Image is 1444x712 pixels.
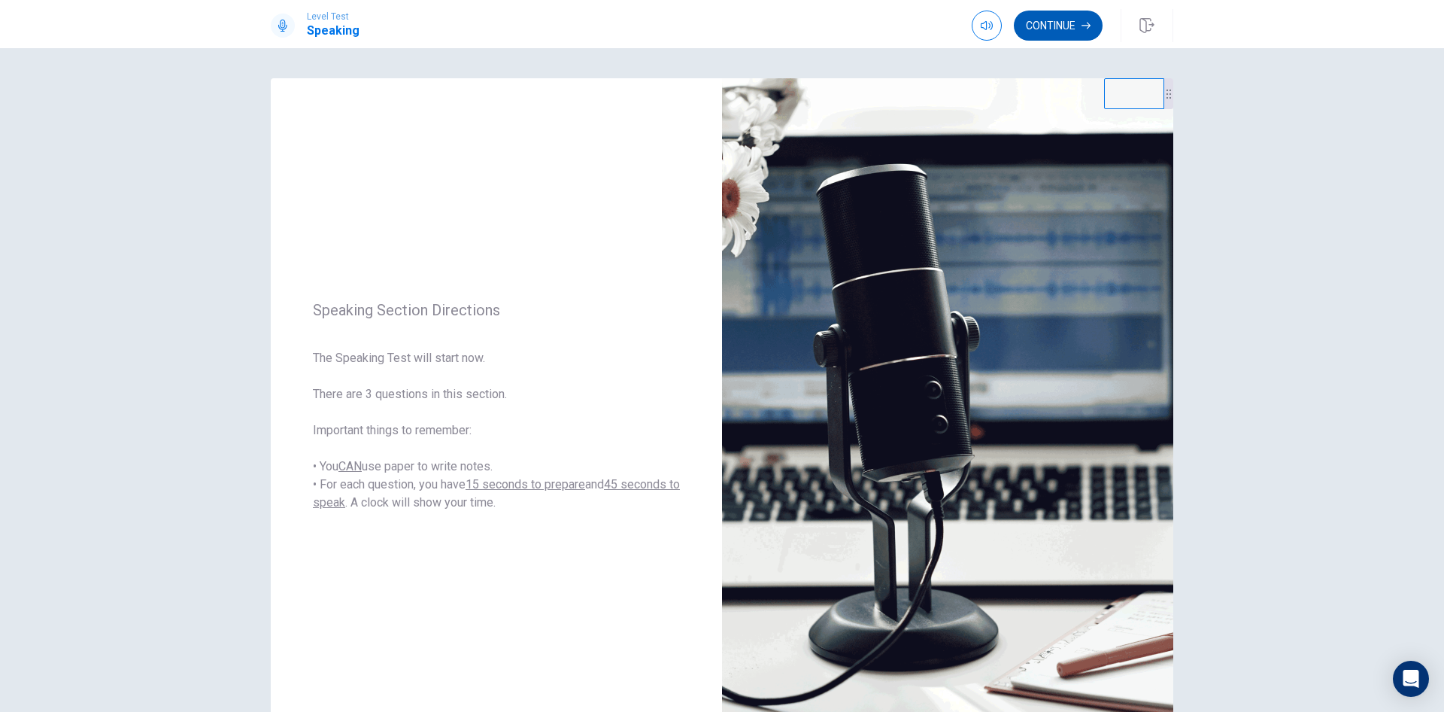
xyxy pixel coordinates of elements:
span: The Speaking Test will start now. There are 3 questions in this section. Important things to reme... [313,349,680,512]
u: CAN [338,459,362,473]
u: 15 seconds to prepare [466,477,585,491]
h1: Speaking [307,22,359,40]
div: Open Intercom Messenger [1393,661,1429,697]
span: Level Test [307,11,359,22]
span: Speaking Section Directions [313,301,680,319]
button: Continue [1014,11,1103,41]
